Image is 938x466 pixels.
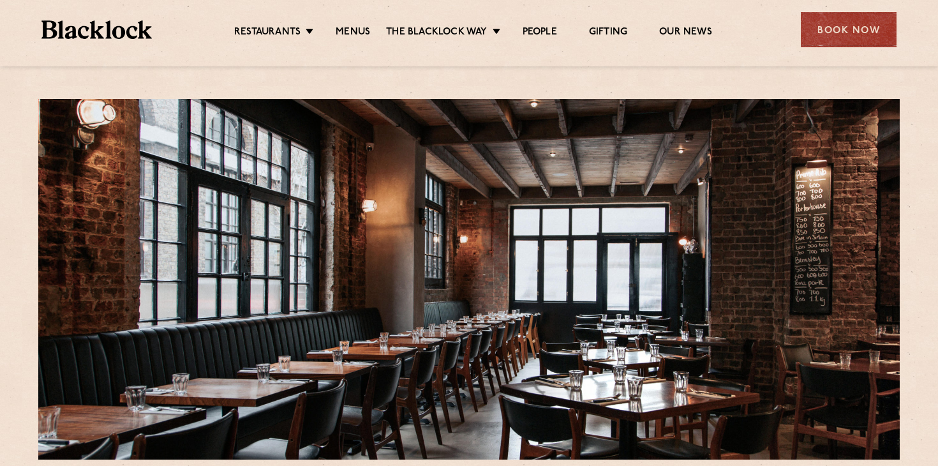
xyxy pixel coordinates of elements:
a: Our News [659,26,712,40]
a: The Blacklock Way [386,26,487,40]
div: Book Now [801,12,897,47]
a: Menus [336,26,370,40]
a: Restaurants [234,26,301,40]
a: People [523,26,557,40]
img: BL_Textured_Logo-footer-cropped.svg [41,20,152,39]
a: Gifting [589,26,627,40]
